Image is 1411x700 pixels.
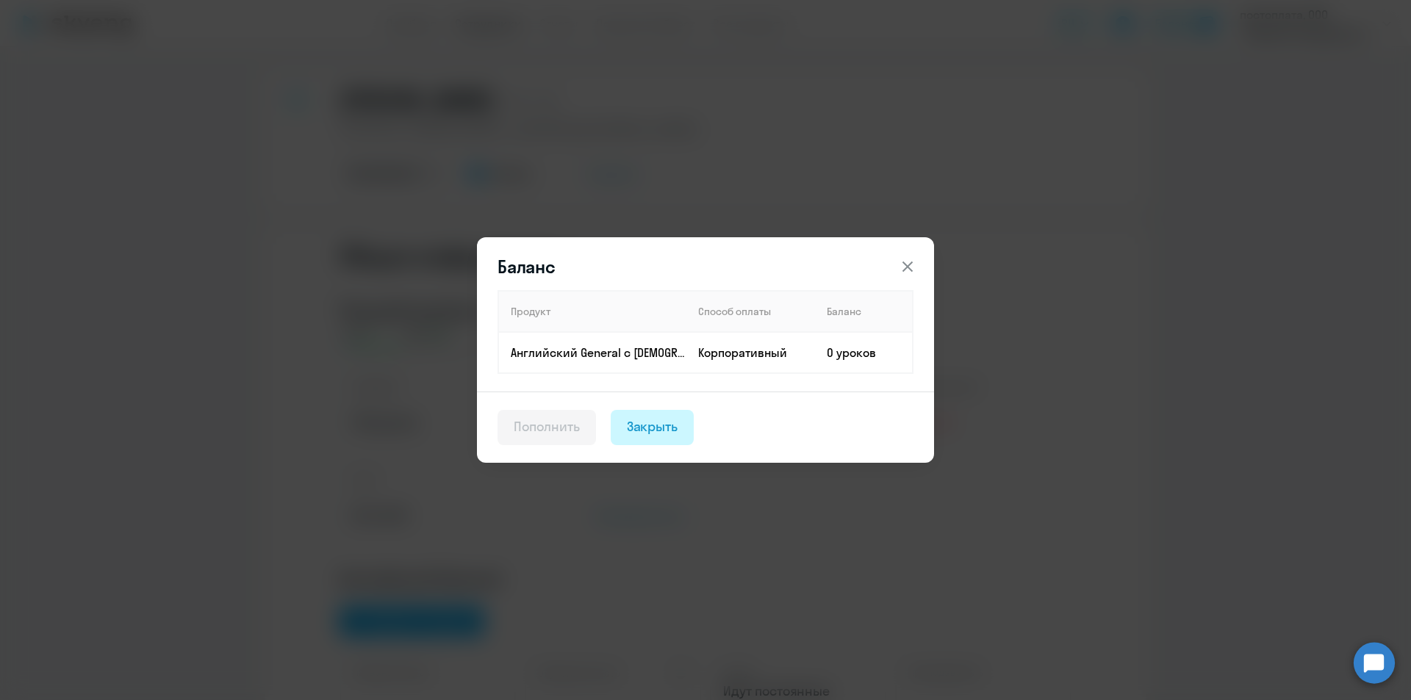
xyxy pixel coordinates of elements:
[498,291,686,332] th: Продукт
[815,332,913,373] td: 0 уроков
[611,410,694,445] button: Закрыть
[498,410,596,445] button: Пополнить
[477,255,934,278] header: Баланс
[627,417,678,436] div: Закрыть
[686,332,815,373] td: Корпоративный
[511,344,686,361] p: Английский General с [DEMOGRAPHIC_DATA] преподавателем
[815,291,913,332] th: Баланс
[514,417,580,436] div: Пополнить
[686,291,815,332] th: Способ оплаты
